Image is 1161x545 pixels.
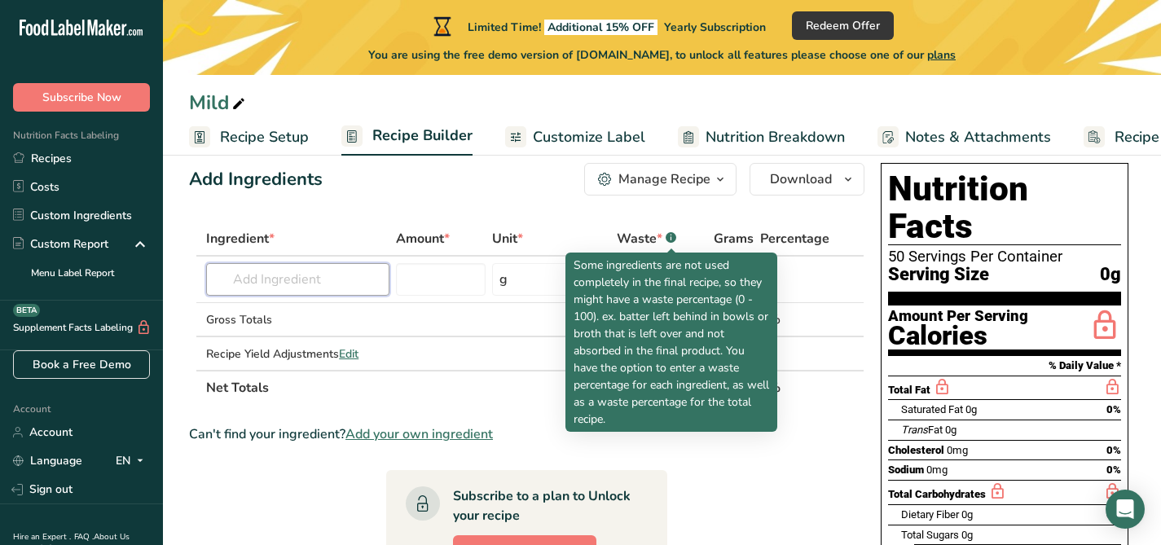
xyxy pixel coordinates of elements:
span: Total Carbohydrates [888,488,986,500]
div: Gross Totals [206,311,389,328]
h1: Nutrition Facts [888,170,1121,245]
span: Unit [492,229,523,248]
span: Additional 15% OFF [544,20,657,35]
div: 50 Servings Per Container [888,248,1121,265]
span: Total Sugars [901,529,959,541]
div: Amount Per Serving [888,309,1028,324]
span: 0g [945,424,957,436]
span: Grams [714,229,754,248]
span: Serving Size [888,265,989,285]
span: Recipe Setup [220,126,309,148]
a: Language [13,446,82,475]
span: Subscribe Now [42,89,121,106]
div: Waste [617,229,676,248]
a: Nutrition Breakdown [678,119,845,156]
input: Add Ingredient [206,263,389,296]
div: Manage Recipe [618,169,710,189]
span: You are using the free demo version of [DOMAIN_NAME], to unlock all features please choose one of... [368,46,956,64]
div: BETA [13,304,40,317]
div: g [499,270,508,289]
i: Trans [901,424,928,436]
span: Sodium [888,464,924,476]
a: FAQ . [74,531,94,543]
span: 0g [961,508,973,521]
span: Percentage [760,229,829,248]
div: 0% [760,310,829,329]
p: Some ingredients are not used completely in the final recipe, so they might have a waste percenta... [574,257,769,428]
div: Calories [888,324,1028,348]
th: 0% [757,370,833,404]
span: 0mg [947,444,968,456]
a: Book a Free Demo [13,350,150,379]
span: Redeem Offer [806,17,880,34]
button: Redeem Offer [792,11,894,40]
span: Recipe Builder [372,125,473,147]
span: Cholesterol [888,444,944,456]
a: Recipe Setup [189,119,309,156]
span: Total Fat [888,384,930,396]
span: 0g [961,529,973,541]
span: Edit [339,346,358,362]
span: Ingredient [206,229,275,248]
div: Open Intercom Messenger [1106,490,1145,529]
a: Notes & Attachments [877,119,1051,156]
span: 0mg [926,464,948,476]
span: 0% [1106,444,1121,456]
span: 0% [1106,464,1121,476]
a: Hire an Expert . [13,531,71,543]
th: Net Totals [203,370,710,404]
div: Custom Report [13,235,108,253]
span: Notes & Attachments [905,126,1051,148]
div: Recipe Yield Adjustments [206,345,389,363]
span: Yearly Subscription [664,20,766,35]
button: Download [750,163,864,196]
span: 0% [1106,403,1121,415]
section: % Daily Value * [888,356,1121,376]
div: EN [116,451,150,471]
div: Can't find your ingredient? [189,424,864,444]
button: Subscribe Now [13,83,150,112]
span: Add your own ingredient [345,424,493,444]
span: Dietary Fiber [901,508,959,521]
div: Mild [189,88,248,117]
a: Recipe Builder [341,117,473,156]
span: Download [770,169,832,189]
span: Amount [396,229,450,248]
a: Customize Label [505,119,645,156]
div: Subscribe to a plan to Unlock your recipe [453,486,635,525]
div: Add Ingredients [189,166,323,193]
span: 0g [1100,265,1121,285]
span: Nutrition Breakdown [706,126,845,148]
span: plans [927,47,956,63]
button: Manage Recipe [584,163,737,196]
span: 0g [965,403,977,415]
span: Saturated Fat [901,403,963,415]
div: Limited Time! [430,16,766,36]
span: Customize Label [533,126,645,148]
span: Fat [901,424,943,436]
